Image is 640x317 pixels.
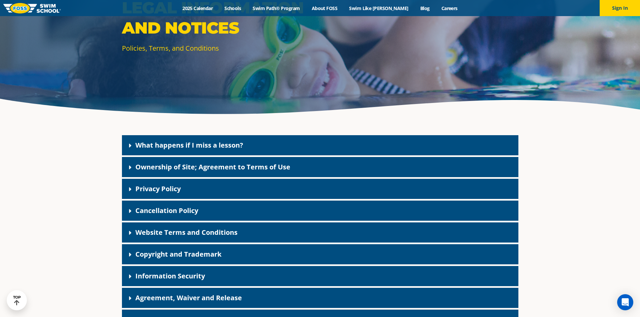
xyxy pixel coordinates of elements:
[122,222,518,243] div: Website Terms and Conditions
[135,141,243,150] a: What happens if I miss a lesson?
[122,201,518,221] div: Cancellation Policy
[122,288,518,308] div: Agreement, Waiver and Release
[122,179,518,199] div: Privacy Policy
[135,293,242,302] a: Agreement, Waiver and Release
[177,5,219,11] a: 2025 Calendar
[135,250,221,259] a: Copyright and Trademark
[135,206,198,215] a: Cancellation Policy
[343,5,415,11] a: Swim Like [PERSON_NAME]
[219,5,247,11] a: Schools
[122,244,518,264] div: Copyright and Trademark
[122,135,518,155] div: What happens if I miss a lesson?
[617,294,633,310] div: Open Intercom Messenger
[135,271,205,280] a: Information Security
[122,266,518,286] div: Information Security
[247,5,306,11] a: Swim Path® Program
[306,5,343,11] a: About FOSS
[135,228,238,237] a: Website Terms and Conditions
[3,3,61,13] img: FOSS Swim School Logo
[122,157,518,177] div: Ownership of Site; Agreement to Terms of Use
[435,5,463,11] a: Careers
[135,162,290,171] a: Ownership of Site; Agreement to Terms of Use
[13,295,21,306] div: TOP
[135,184,181,193] a: Privacy Policy
[414,5,435,11] a: Blog
[122,43,317,53] p: Policies, Terms, and Conditions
